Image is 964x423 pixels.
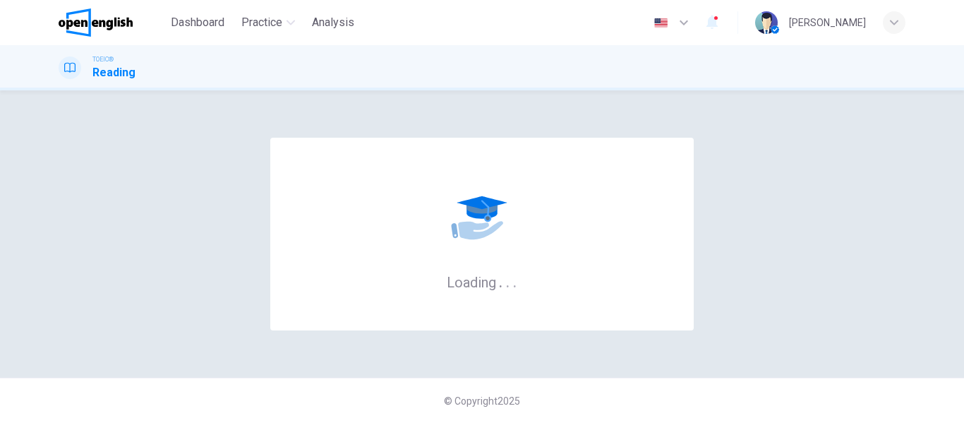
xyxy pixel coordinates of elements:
[171,14,224,31] span: Dashboard
[306,10,360,35] button: Analysis
[444,395,520,407] span: © Copyright 2025
[789,14,866,31] div: [PERSON_NAME]
[59,8,165,37] a: OpenEnglish logo
[498,269,503,292] h6: .
[512,269,517,292] h6: .
[165,10,230,35] button: Dashboard
[236,10,301,35] button: Practice
[652,18,670,28] img: en
[505,269,510,292] h6: .
[755,11,778,34] img: Profile picture
[59,8,133,37] img: OpenEnglish logo
[312,14,354,31] span: Analysis
[241,14,282,31] span: Practice
[447,273,517,291] h6: Loading
[92,64,135,81] h1: Reading
[92,54,114,64] span: TOEIC®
